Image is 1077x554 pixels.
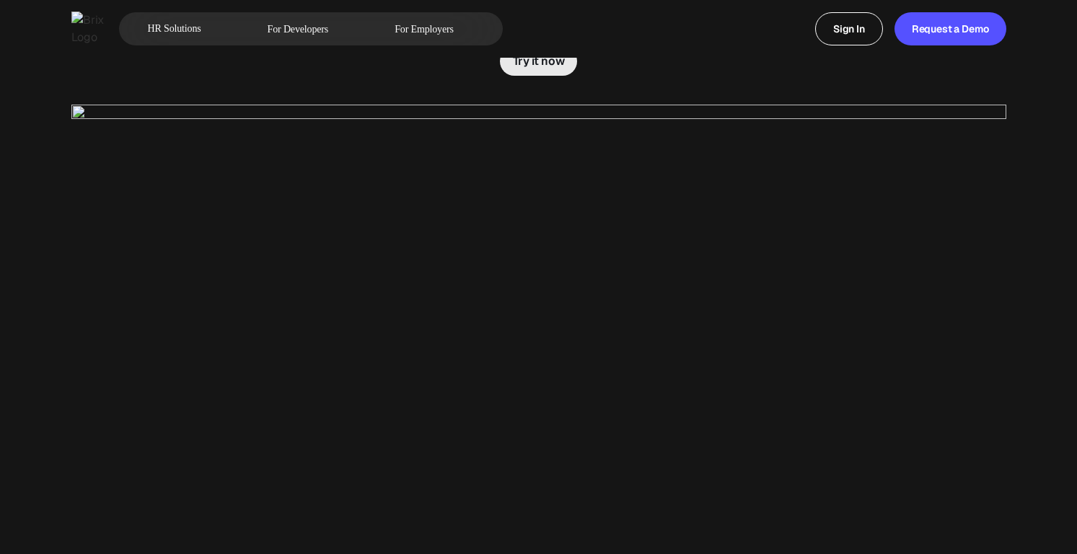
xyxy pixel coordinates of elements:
a: Sign In [815,12,883,45]
button: Try it now [500,47,577,76]
span: HR Solutions [148,17,201,40]
a: Request a Demo [894,12,1006,45]
span: For Employers [395,22,454,37]
span: For Developers [268,22,329,37]
img: Brix Logo [71,12,107,46]
span: Try it now [513,56,565,67]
